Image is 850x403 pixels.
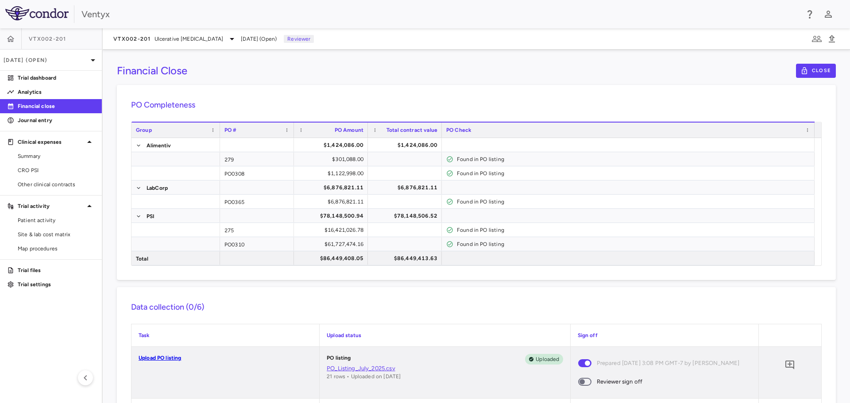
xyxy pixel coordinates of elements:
span: Other clinical contracts [18,180,95,188]
div: $1,424,086.00 [302,138,363,152]
p: Sign off [578,331,751,339]
p: Trial dashboard [18,74,95,82]
span: Ulcerative [MEDICAL_DATA] [155,35,224,43]
p: Upload status [327,331,563,339]
p: Trial files [18,266,95,274]
p: Financial close [18,102,95,110]
div: $6,876,821.11 [376,180,437,195]
div: $301,088.00 [302,152,363,166]
span: PO Check [446,127,471,133]
p: Clinical expenses [18,138,84,146]
img: logo-full-SnFGN8VE.png [5,6,69,20]
p: Trial activity [18,202,84,210]
span: PO Amount [335,127,363,133]
div: Ventyx [81,8,799,21]
p: Analytics [18,88,95,96]
div: PO0310 [220,237,294,251]
div: $16,421,026.78 [302,223,363,237]
span: CRO PSI [18,166,95,174]
div: Found in PO listing [457,223,810,237]
div: $6,876,821.11 [302,195,363,209]
div: $78,148,506.52 [376,209,437,223]
span: Prepared [DATE] 3:08 PM GMT-7 by [PERSON_NAME] [597,358,740,368]
h6: PO Completeness [131,99,822,111]
div: $1,122,998.00 [302,166,363,180]
div: $1,424,086.00 [376,138,437,152]
div: PO0365 [220,195,294,208]
span: Group [136,127,152,133]
span: Reviewer sign off [597,377,643,387]
div: PO0308 [220,166,294,180]
div: Found in PO listing [457,195,810,209]
div: 275 [220,223,294,237]
h6: Data collection (0/6) [131,301,822,313]
span: Summary [18,152,95,160]
p: Journal entry [18,116,95,124]
div: Found in PO listing [457,166,810,180]
span: Total [136,252,148,266]
span: PO # [224,127,237,133]
p: [DATE] (Open) [4,56,88,64]
div: 279 [220,152,294,166]
div: $61,727,474.16 [302,237,363,251]
span: Uploaded [532,355,563,363]
span: Total contract value [386,127,437,133]
h3: Financial Close [117,64,187,77]
button: Close [796,64,836,78]
span: VTX002-201 [113,35,151,42]
span: 21 rows • Uploaded on [DATE] [327,373,401,380]
div: $86,449,408.05 [302,251,363,265]
div: Found in PO listing [457,237,810,251]
svg: Add comment [784,360,795,370]
p: Trial settings [18,280,95,288]
span: Patient activity [18,216,95,224]
a: Upload PO listing [139,355,182,361]
span: Alimentiv [147,138,171,153]
button: Add comment [782,357,797,372]
a: PO_Listing_July_2025.csv [327,365,563,372]
span: Map procedures [18,245,95,253]
span: PSI [147,209,154,223]
p: PO listing [327,354,351,365]
div: $86,449,413.63 [376,251,437,265]
span: [DATE] (Open) [241,35,277,43]
p: Reviewer [284,35,314,43]
span: VTX002-201 [29,35,66,42]
span: LabCorp [147,181,168,195]
span: Site & lab cost matrix [18,230,95,238]
p: Task [139,331,312,339]
div: Found in PO listing [457,152,810,166]
div: $6,876,821.11 [302,180,363,195]
div: $78,148,500.94 [302,209,363,223]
